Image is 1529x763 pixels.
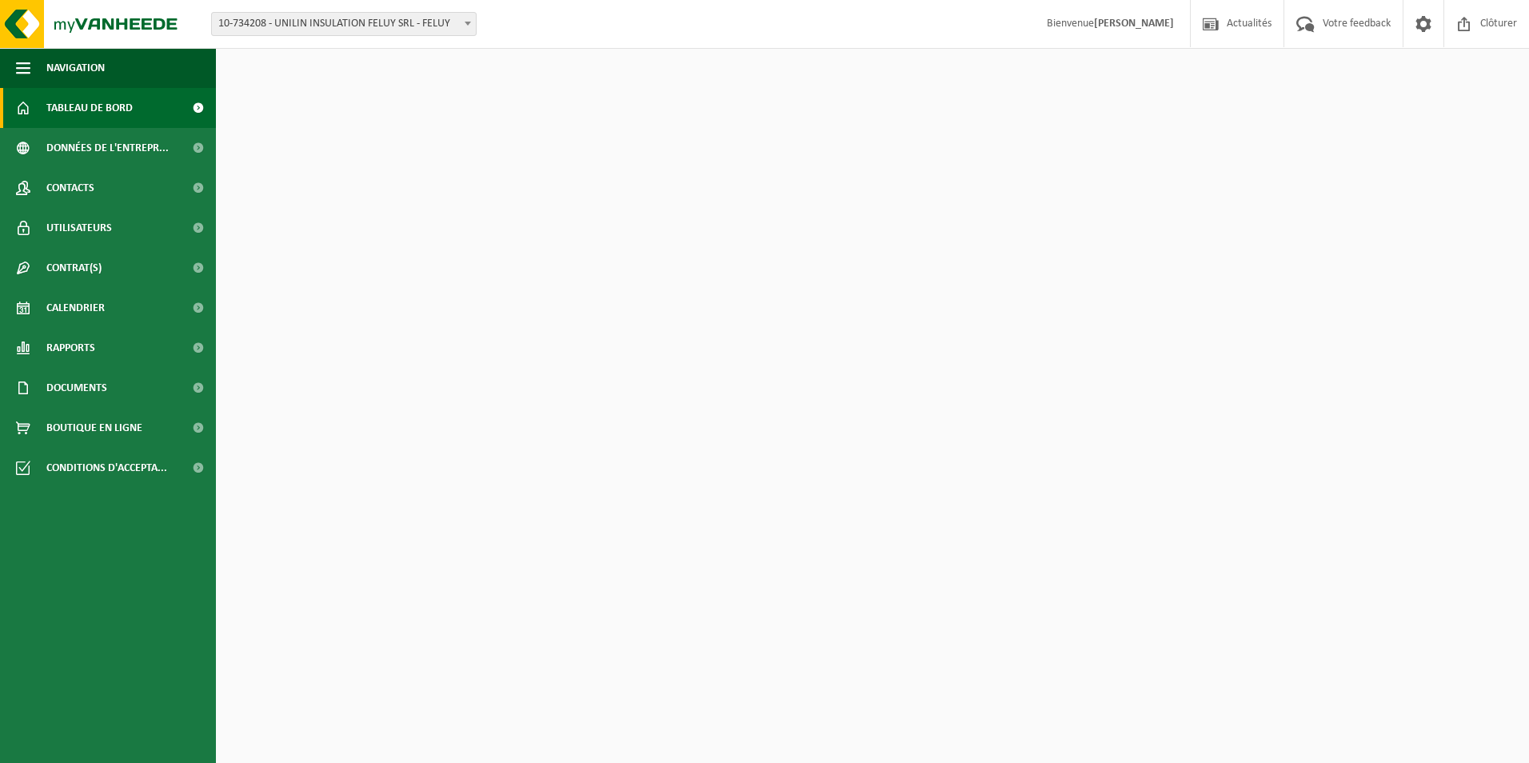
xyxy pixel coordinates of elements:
span: Conditions d'accepta... [46,448,167,488]
strong: [PERSON_NAME] [1094,18,1174,30]
span: Contrat(s) [46,248,102,288]
span: Calendrier [46,288,105,328]
span: Documents [46,368,107,408]
span: Données de l'entrepr... [46,128,169,168]
span: Rapports [46,328,95,368]
span: Tableau de bord [46,88,133,128]
span: Navigation [46,48,105,88]
span: Utilisateurs [46,208,112,248]
span: Boutique en ligne [46,408,142,448]
span: 10-734208 - UNILIN INSULATION FELUY SRL - FELUY [212,13,476,35]
span: Contacts [46,168,94,208]
span: 10-734208 - UNILIN INSULATION FELUY SRL - FELUY [211,12,477,36]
